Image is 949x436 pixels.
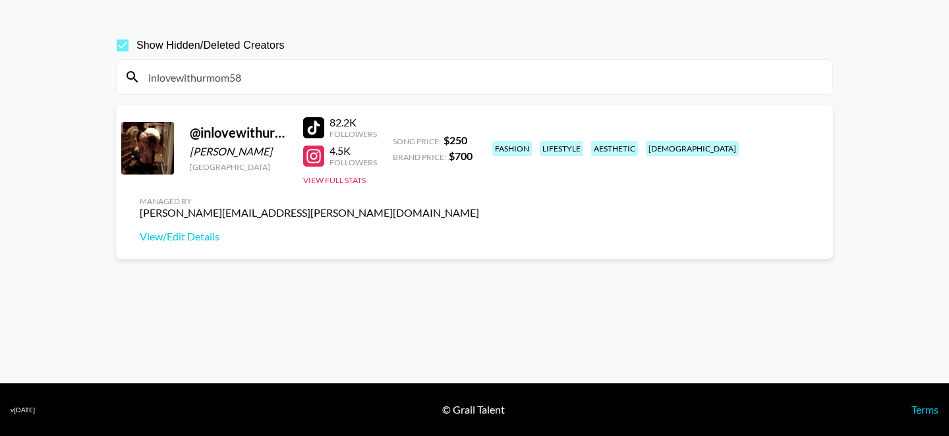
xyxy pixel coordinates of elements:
strong: $ 700 [449,150,473,162]
div: 4.5K [330,144,377,157]
div: 82.2K [330,116,377,129]
div: [PERSON_NAME][EMAIL_ADDRESS][PERSON_NAME][DOMAIN_NAME] [140,206,479,219]
div: fashion [492,141,532,156]
div: Managed By [140,196,479,206]
div: lifestyle [540,141,583,156]
div: @ inlovewithurmom58 [190,124,287,141]
button: View Full Stats [303,175,366,185]
div: Followers [330,129,377,139]
strong: $ 250 [444,134,467,146]
div: [DEMOGRAPHIC_DATA] [646,141,739,156]
span: Brand Price: [393,152,446,162]
div: © Grail Talent [442,403,505,416]
span: Show Hidden/Deleted Creators [136,38,285,53]
div: aesthetic [591,141,638,156]
div: Followers [330,157,377,167]
div: v [DATE] [11,406,35,414]
a: Terms [911,403,938,416]
div: [PERSON_NAME] [190,145,287,158]
a: View/Edit Details [140,230,479,243]
input: Search by User Name [140,67,824,88]
span: Song Price: [393,136,441,146]
div: [GEOGRAPHIC_DATA] [190,162,287,172]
